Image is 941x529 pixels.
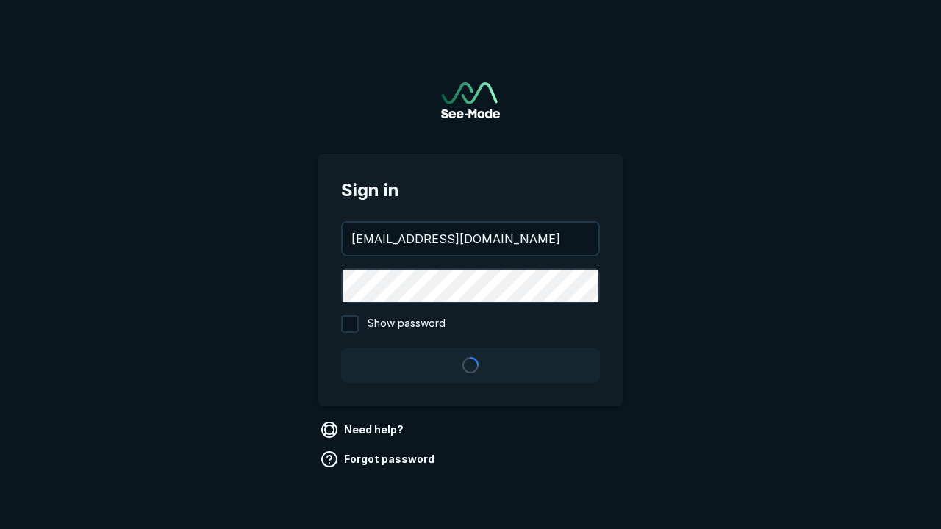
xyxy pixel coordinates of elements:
img: See-Mode Logo [441,82,500,118]
a: Go to sign in [441,82,500,118]
input: your@email.com [343,223,598,255]
span: Sign in [341,177,600,204]
a: Forgot password [318,447,440,471]
a: Need help? [318,418,409,442]
span: Show password [368,315,446,333]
